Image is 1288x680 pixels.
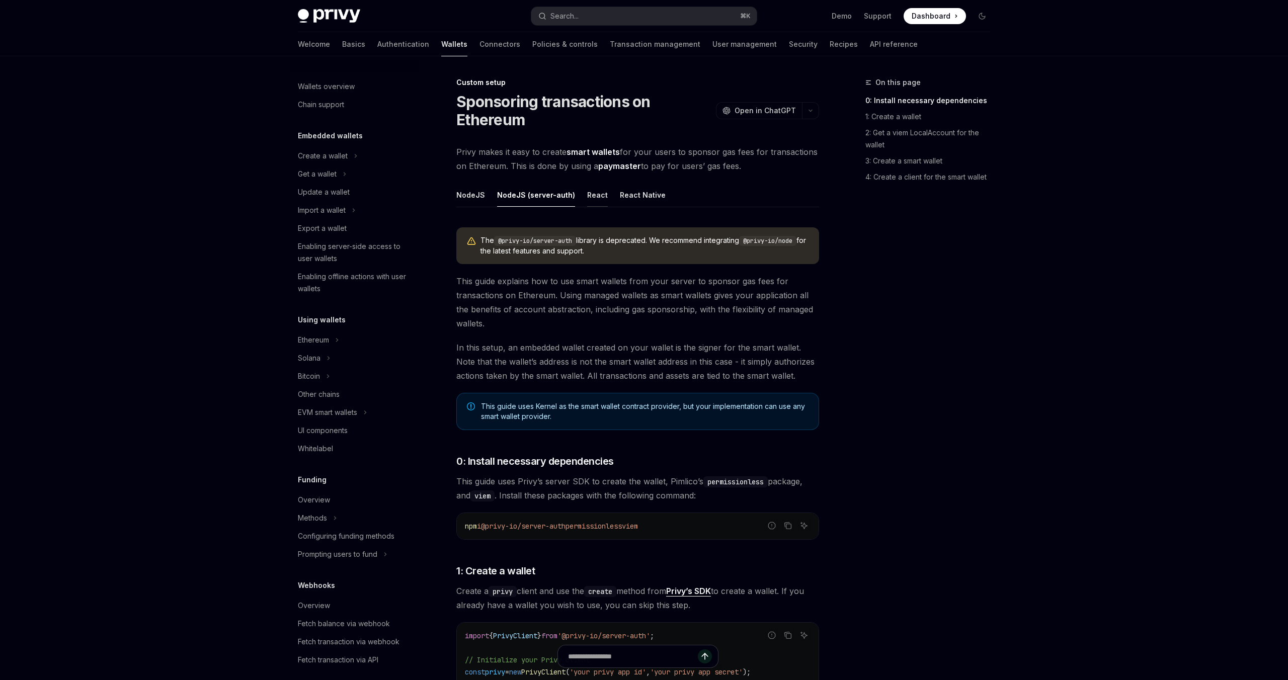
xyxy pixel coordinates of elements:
a: Whitelabel [290,440,419,458]
span: ⌘ K [740,12,751,20]
code: permissionless [703,476,768,487]
span: { [489,631,493,640]
code: privy [489,586,517,597]
a: paymaster [598,161,641,172]
a: Update a wallet [290,183,419,201]
a: User management [712,32,777,56]
button: Toggle Create a wallet section [290,147,419,165]
div: Search... [550,10,579,22]
a: Enabling offline actions with user wallets [290,268,419,298]
div: React [587,183,608,207]
button: Copy the contents from the code block [781,519,794,532]
span: Privy makes it easy to create for your users to sponsor gas fees for transactions on Ethereum. Th... [456,145,819,173]
button: Toggle dark mode [974,8,990,24]
span: PrivyClient [493,631,537,640]
div: Export a wallet [298,222,347,234]
a: Wallets [441,32,467,56]
a: Chain support [290,96,419,114]
div: Fetch transaction via API [298,654,378,666]
a: 1: Create a wallet [865,109,998,125]
a: API reference [870,32,918,56]
span: Open in ChatGPT [735,106,796,116]
span: This guide explains how to use smart wallets from your server to sponsor gas fees for transaction... [456,274,819,330]
a: 4: Create a client for the smart wallet [865,169,998,185]
button: Open in ChatGPT [716,102,802,119]
span: i [477,522,481,531]
h5: Embedded wallets [298,130,363,142]
a: Enabling server-side access to user wallets [290,237,419,268]
span: 1: Create a wallet [456,564,535,578]
span: permissionless [566,522,622,531]
a: Dashboard [904,8,966,24]
button: Copy the contents from the code block [781,629,794,642]
div: Ethereum [298,334,329,346]
button: Report incorrect code [765,519,778,532]
a: Fetch transaction via API [290,651,419,669]
div: UI components [298,424,348,437]
button: Toggle Import a wallet section [290,201,419,219]
div: Configuring funding methods [298,530,394,542]
h5: Webhooks [298,579,335,591]
a: Basics [342,32,365,56]
span: This guide uses Kernel as the smart wallet contract provider, but your implementation can use any... [481,401,809,421]
a: UI components [290,421,419,440]
h5: Funding [298,474,327,486]
button: Toggle Ethereum section [290,331,419,349]
code: @privy-io/server-auth [494,236,576,246]
div: NodeJS [456,183,485,207]
a: 3: Create a smart wallet [865,153,998,169]
span: import [465,631,489,640]
span: viem [622,522,638,531]
a: Wallets overview [290,77,419,96]
a: Connectors [479,32,520,56]
div: Wallets overview [298,80,355,93]
span: On this page [875,76,921,89]
span: npm [465,522,477,531]
a: Fetch transaction via webhook [290,633,419,651]
div: Bitcoin [298,370,320,382]
input: Ask a question... [568,645,698,667]
button: Ask AI [797,629,811,642]
a: Welcome [298,32,330,56]
div: NodeJS (server-auth) [497,183,575,207]
button: Toggle Get a wallet section [290,165,419,183]
div: Import a wallet [298,204,346,216]
span: @privy-io/server-auth [481,522,566,531]
div: Create a wallet [298,150,348,162]
button: Send message [698,649,712,663]
div: Solana [298,352,320,364]
a: Support [864,11,892,21]
a: Recipes [830,32,858,56]
div: Overview [298,494,330,506]
a: 2: Get a viem LocalAccount for the wallet [865,125,998,153]
a: Overview [290,491,419,509]
div: EVM smart wallets [298,406,357,418]
svg: Note [467,402,475,410]
button: Toggle Prompting users to fund section [290,545,419,563]
div: Chain support [298,99,344,111]
a: 0: Install necessary dependencies [865,93,998,109]
a: Security [789,32,818,56]
div: Get a wallet [298,168,337,180]
code: create [584,586,616,597]
a: Other chains [290,385,419,403]
span: from [541,631,557,640]
div: Fetch balance via webhook [298,618,390,630]
span: In this setup, an embedded wallet created on your wallet is the signer for the smart wallet. Note... [456,341,819,383]
div: Enabling offline actions with user wallets [298,271,413,295]
a: Policies & controls [532,32,598,56]
span: Create a client and use the method from to create a wallet. If you already have a wallet you wish... [456,584,819,612]
span: '@privy-io/server-auth' [557,631,650,640]
span: 0: Install necessary dependencies [456,454,614,468]
button: Report incorrect code [765,629,778,642]
h1: Sponsoring transactions on Ethereum [456,93,712,129]
a: Fetch balance via webhook [290,615,419,633]
button: Toggle Bitcoin section [290,367,419,385]
a: Transaction management [610,32,700,56]
a: Privy’s SDK [666,586,711,597]
div: Prompting users to fund [298,548,377,560]
code: viem [470,490,495,501]
strong: smart wallets [567,147,620,157]
button: Toggle Methods section [290,509,419,527]
div: Methods [298,512,327,524]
